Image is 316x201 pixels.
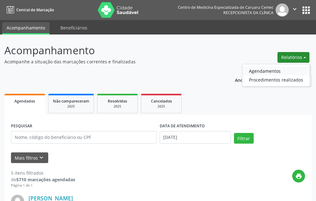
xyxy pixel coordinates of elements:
div: 2025 [146,104,177,109]
div: 5 itens filtrados [11,170,75,176]
p: Ano de acompanhamento [235,76,290,84]
span: Central de Marcação [16,7,54,13]
ul: Relatórios [242,64,310,87]
label: DATA DE ATENDIMENTO [160,121,205,131]
i: keyboard_arrow_down [38,154,45,161]
div: 2025 [53,104,89,109]
img: img [276,3,289,17]
span: Cancelados [151,98,172,104]
a: Procedimentos realizados [242,75,310,84]
a: Central de Marcação [4,5,54,15]
button:  [289,3,301,17]
div: Página 1 de 1 [11,183,75,188]
span: Agendados [14,98,35,104]
input: Nome, código do beneficiário ou CPF [11,131,157,144]
button: apps [301,5,312,16]
button: Mais filtroskeyboard_arrow_down [11,152,48,163]
button: print [292,170,305,182]
button: Relatórios [277,52,309,63]
i: print [295,173,302,180]
p: Acompanhamento [4,43,220,58]
strong: 5710 marcações agendadas [16,177,75,182]
button: Filtrar [234,133,254,144]
span: Recepcionista da clínica [223,10,273,15]
div: Centro de Medicina Especializada de Caruaru Cemec [178,5,273,10]
div: de [11,176,75,183]
label: PESQUISAR [11,121,32,131]
span: Não compareceram [53,98,89,104]
input: Selecione um intervalo [160,131,231,144]
i:  [291,6,298,13]
a: Acompanhamento [2,22,49,34]
div: 2025 [102,104,133,109]
span: Resolvidos [108,98,127,104]
p: Acompanhe a situação das marcações correntes e finalizadas [4,58,220,65]
a: Beneficiários [56,22,92,33]
a: Agendamentos [242,66,310,75]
